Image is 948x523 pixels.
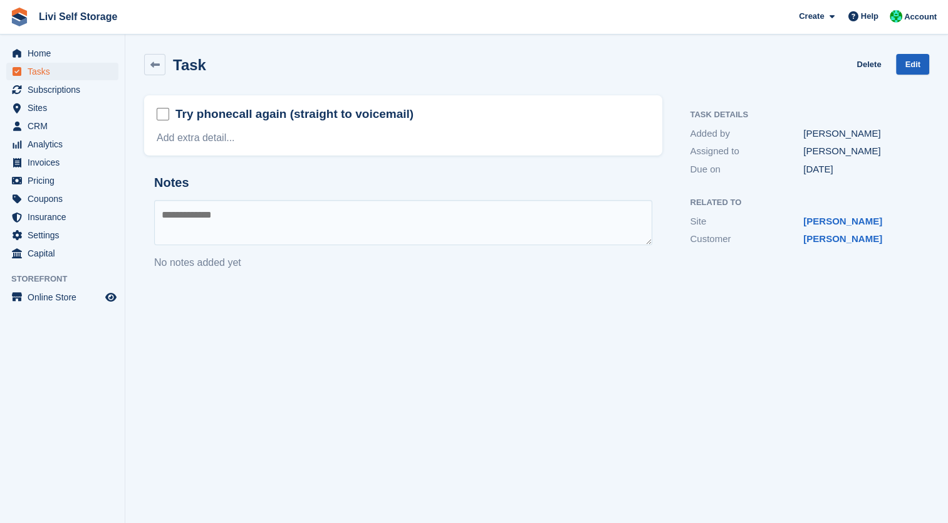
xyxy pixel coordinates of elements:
[28,190,103,208] span: Coupons
[803,162,917,177] div: [DATE]
[6,226,118,244] a: menu
[6,135,118,153] a: menu
[6,172,118,189] a: menu
[904,11,937,23] span: Account
[28,135,103,153] span: Analytics
[11,273,125,285] span: Storefront
[6,190,118,208] a: menu
[6,245,118,262] a: menu
[28,208,103,226] span: Insurance
[157,132,235,143] a: Add extra detail...
[6,208,118,226] a: menu
[690,144,803,159] div: Assigned to
[6,288,118,306] a: menu
[10,8,29,26] img: stora-icon-8386f47178a22dfd0bd8f6a31ec36ba5ce8667c1dd55bd0f319d3a0aa187defe.svg
[690,214,803,229] div: Site
[6,81,118,98] a: menu
[28,45,103,62] span: Home
[690,162,803,177] div: Due on
[28,99,103,117] span: Sites
[28,288,103,306] span: Online Store
[857,54,881,75] a: Delete
[690,127,803,141] div: Added by
[154,257,241,268] span: No notes added yet
[175,106,414,122] h2: Try phonecall again (straight to voicemail)
[28,63,103,80] span: Tasks
[34,6,122,27] a: Livi Self Storage
[690,110,917,120] h2: Task Details
[799,10,824,23] span: Create
[803,144,917,159] div: [PERSON_NAME]
[6,99,118,117] a: menu
[28,245,103,262] span: Capital
[896,54,929,75] a: Edit
[28,172,103,189] span: Pricing
[28,81,103,98] span: Subscriptions
[154,176,652,190] h2: Notes
[690,232,803,246] div: Customer
[103,290,118,305] a: Preview store
[173,56,206,73] h2: Task
[861,10,878,23] span: Help
[6,63,118,80] a: menu
[890,10,902,23] img: Joe Robertson
[28,117,103,135] span: CRM
[803,127,917,141] div: [PERSON_NAME]
[6,117,118,135] a: menu
[803,233,882,244] a: [PERSON_NAME]
[803,216,882,226] a: [PERSON_NAME]
[28,226,103,244] span: Settings
[28,154,103,171] span: Invoices
[690,198,917,208] h2: Related to
[6,45,118,62] a: menu
[6,154,118,171] a: menu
